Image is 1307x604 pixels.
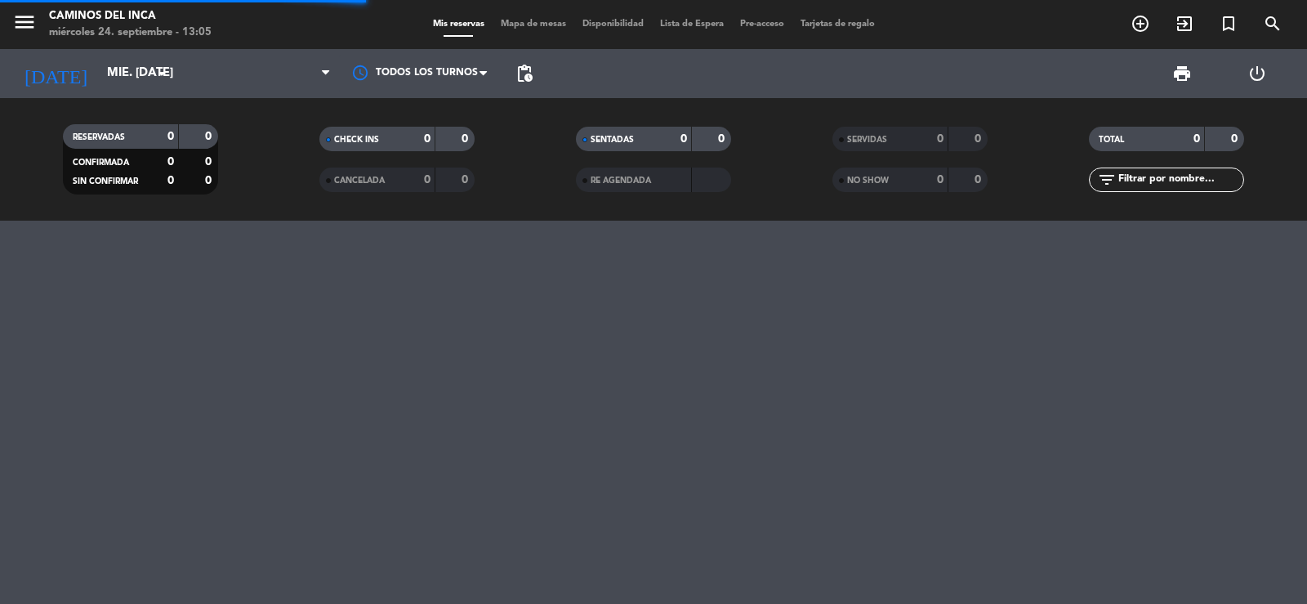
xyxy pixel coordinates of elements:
[49,8,212,25] div: Caminos del Inca
[152,64,172,83] i: arrow_drop_down
[424,133,430,145] strong: 0
[167,175,174,186] strong: 0
[515,64,534,83] span: pending_actions
[493,20,574,29] span: Mapa de mesas
[975,133,984,145] strong: 0
[205,131,215,142] strong: 0
[680,133,687,145] strong: 0
[12,56,99,92] i: [DATE]
[73,133,125,141] span: RESERVADAS
[718,133,728,145] strong: 0
[334,136,379,144] span: CHECK INS
[73,159,129,167] span: CONFIRMADA
[167,156,174,168] strong: 0
[937,133,943,145] strong: 0
[1175,14,1194,34] i: exit_to_app
[73,177,138,186] span: SIN CONFIRMAR
[732,20,792,29] span: Pre-acceso
[652,20,732,29] span: Lista de Espera
[1220,49,1295,98] div: LOG OUT
[425,20,493,29] span: Mis reservas
[1193,133,1200,145] strong: 0
[12,10,37,34] i: menu
[167,131,174,142] strong: 0
[462,174,471,186] strong: 0
[591,177,651,185] span: RE AGENDADA
[205,156,215,168] strong: 0
[424,174,430,186] strong: 0
[462,133,471,145] strong: 0
[937,174,943,186] strong: 0
[1219,14,1238,34] i: turned_in_not
[1097,170,1117,190] i: filter_list
[334,177,385,185] span: CANCELADA
[1231,133,1241,145] strong: 0
[49,25,212,41] div: miércoles 24. septiembre - 13:05
[1099,136,1124,144] span: TOTAL
[574,20,652,29] span: Disponibilidad
[1172,64,1192,83] span: print
[847,136,887,144] span: SERVIDAS
[975,174,984,186] strong: 0
[792,20,883,29] span: Tarjetas de regalo
[1247,64,1267,83] i: power_settings_new
[847,177,889,185] span: NO SHOW
[205,175,215,186] strong: 0
[591,136,634,144] span: SENTADAS
[12,10,37,40] button: menu
[1263,14,1282,34] i: search
[1117,171,1243,189] input: Filtrar por nombre...
[1131,14,1150,34] i: add_circle_outline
